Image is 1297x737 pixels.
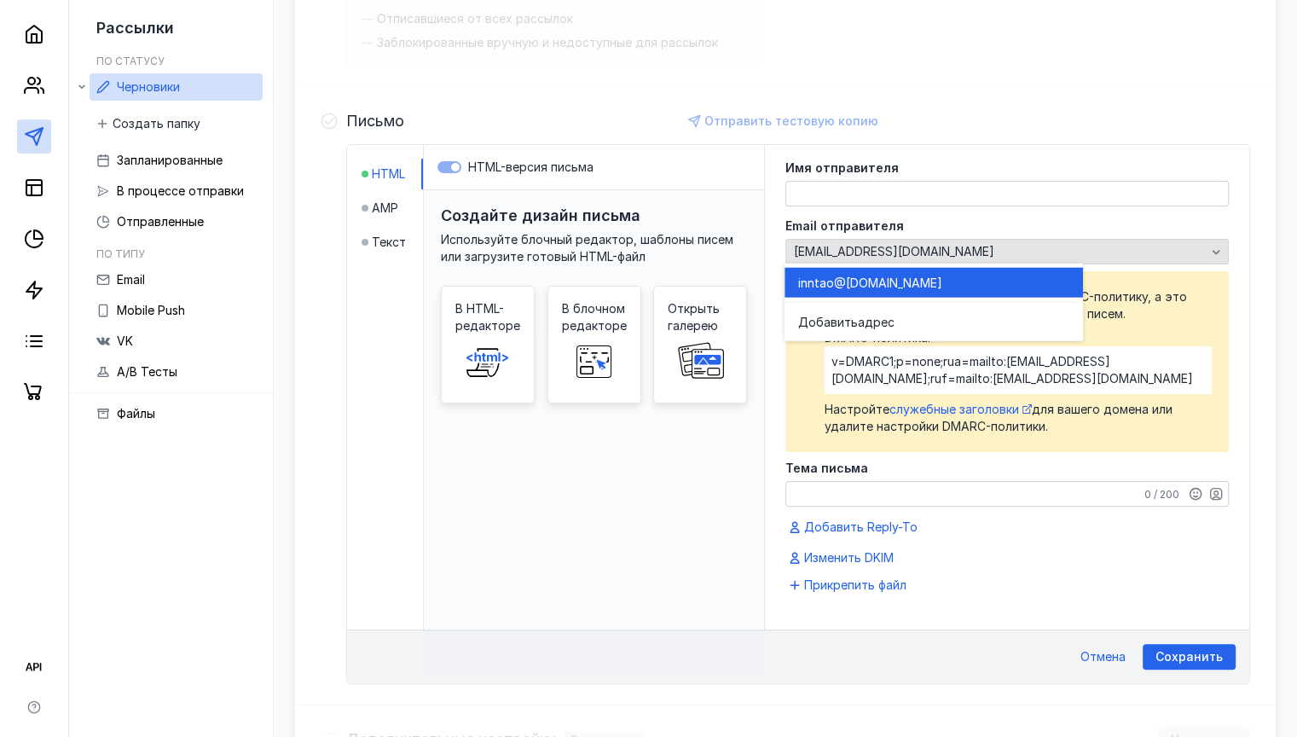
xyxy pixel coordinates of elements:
a: Файлы [90,400,263,427]
span: В HTML-редакторе [455,300,520,334]
span: Текст [372,234,406,251]
button: Добавитьадрес [785,307,1083,337]
h4: Письмо [346,113,404,130]
span: [EMAIL_ADDRESS][DOMAIN_NAME] [794,245,994,259]
span: Сохранить [1155,650,1223,664]
a: Черновики [90,73,263,101]
span: Прикрепить файл [804,577,906,594]
h5: По типу [96,247,145,260]
button: Сохранить [1143,644,1236,670]
a: A/B Тесты [90,358,263,386]
span: Запланированные [117,153,223,167]
div: 0 / 200 [1144,488,1179,502]
button: inntao@[DOMAIN_NAME] [785,268,1083,298]
button: Создать папку [90,111,209,136]
span: Файлы [117,406,155,421]
button: Добавить Reply-To [785,517,924,537]
div: v=DMARC1;p=none;rua=mailto:[EMAIL_ADDRESS][DOMAIN_NAME];ruf=mailto:[EMAIL_ADDRESS][DOMAIN_NAME] [825,346,1212,394]
span: Отмена [1080,650,1126,664]
span: HTML [372,165,405,183]
a: Email [90,266,263,293]
span: Отправленные [117,214,204,229]
span: Используйте блочный редактор, шаблоны писем или загрузите готовый HTML-файл [441,232,733,264]
button: Прикрепить файл [785,575,913,595]
span: Mobile Push [117,303,185,317]
span: Настройте для вашего домена или удалите настройки DMARC-политики. [825,401,1212,435]
span: Рассылки [96,19,174,37]
a: Запланированные [90,147,263,174]
span: Открыть галерею [668,300,732,334]
span: Email отправителя [785,220,904,232]
div: grid [785,264,1083,302]
span: В блочном редакторе [562,300,627,334]
span: служебные заголовки [889,402,1019,416]
a: VK [90,328,263,355]
span: DMARC-политика: [825,329,1212,394]
button: Отмена [1072,644,1134,670]
button: [EMAIL_ADDRESS][DOMAIN_NAME] [785,239,1229,264]
span: @[DOMAIN_NAME] [834,274,942,291]
span: VK [117,334,133,348]
span: Черновики [117,79,180,94]
span: inntao [798,274,834,291]
span: В процессе отправки [117,183,244,198]
a: Отправленные [90,208,263,235]
span: адрес [858,313,895,330]
span: Изменить DKIM [804,549,894,566]
a: В процессе отправки [90,177,263,205]
span: Добавить [798,313,858,330]
span: Создать папку [113,117,200,131]
h3: Создайте дизайн письма [441,206,640,224]
span: AMP [372,200,398,217]
span: A/B Тесты [117,364,177,379]
span: Имя отправителя [785,162,899,174]
span: HTML-версия письма [468,160,593,174]
button: Изменить DKIM [785,548,900,568]
a: служебные заголовки [889,402,1032,416]
span: Тема письма [785,462,868,474]
a: Mobile Push [90,297,263,324]
span: Добавить Reply-To [804,519,918,536]
h5: По статусу [96,55,165,67]
span: Email [117,272,145,287]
